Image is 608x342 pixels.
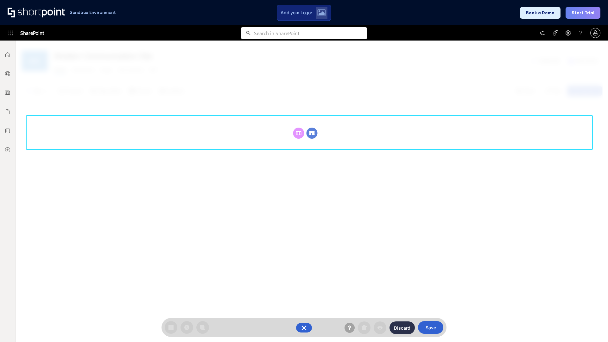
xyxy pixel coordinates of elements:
button: Discard [389,321,415,334]
h1: Sandbox Environment [70,11,116,14]
span: SharePoint [20,25,44,41]
img: Upload logo [317,9,326,16]
span: Add your Logo: [281,10,312,16]
button: Book a Demo [520,7,560,19]
input: Search in SharePoint [254,27,367,39]
button: Save [418,321,443,334]
iframe: Chat Widget [576,312,608,342]
button: Start Trial [566,7,600,19]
